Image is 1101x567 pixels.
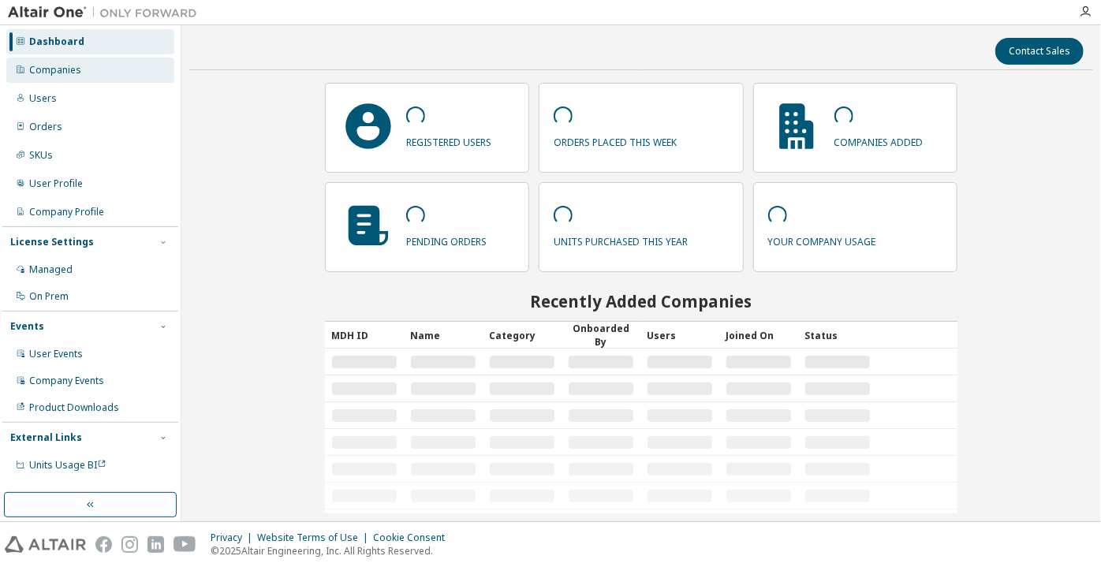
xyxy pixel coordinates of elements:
img: linkedin.svg [147,536,164,553]
div: Website Terms of Use [257,532,373,544]
div: Users [29,92,57,105]
p: registered users [406,131,491,149]
img: facebook.svg [95,536,112,553]
div: Users [647,323,713,348]
div: Product Downloads [29,401,119,414]
div: SKUs [29,149,53,162]
div: Privacy [211,532,257,544]
div: User Events [29,348,83,360]
span: Units Usage BI [29,458,106,472]
div: External Links [10,431,82,444]
div: Companies [29,64,81,76]
div: Company Events [29,375,104,387]
p: your company usage [768,230,876,248]
h2: Recently Added Companies [325,291,957,311]
div: Onboarded By [568,322,634,349]
p: pending orders [406,230,487,248]
div: User Profile [29,177,83,190]
p: © 2025 Altair Engineering, Inc. All Rights Reserved. [211,544,454,558]
p: units purchased this year [554,230,688,248]
div: Events [10,320,44,333]
img: Altair One [8,5,205,21]
p: orders placed this week [554,131,677,149]
div: On Prem [29,290,69,303]
img: youtube.svg [174,536,196,553]
div: Category [489,323,555,348]
div: Company Profile [29,206,104,218]
div: Joined On [726,323,792,348]
div: Orders [29,121,62,133]
div: License Settings [10,236,94,248]
div: Name [410,323,476,348]
div: Dashboard [29,35,84,48]
button: Contact Sales [995,38,1084,65]
img: altair_logo.svg [5,536,86,553]
div: Cookie Consent [373,532,454,544]
img: instagram.svg [121,536,138,553]
p: companies added [834,131,924,149]
div: MDH ID [331,323,397,348]
div: Managed [29,263,73,276]
div: Status [804,323,871,348]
